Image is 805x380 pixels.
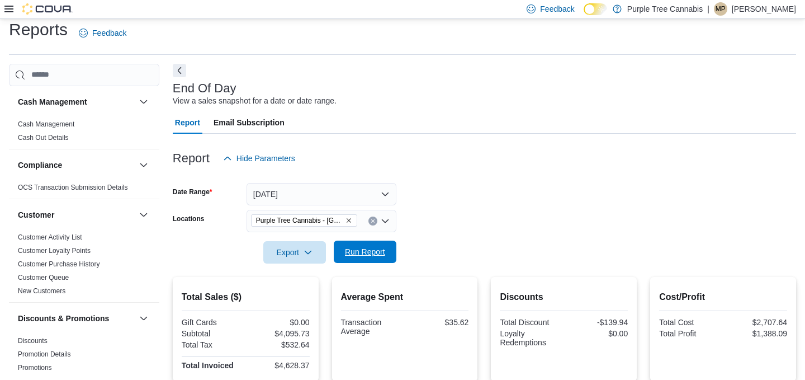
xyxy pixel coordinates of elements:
[584,3,607,15] input: Dark Mode
[345,246,385,257] span: Run Report
[22,3,73,15] img: Cova
[18,337,48,345] a: Discounts
[18,273,69,282] span: Customer Queue
[219,147,300,170] button: Hide Parameters
[732,2,796,16] p: [PERSON_NAME]
[236,153,295,164] span: Hide Parameters
[659,329,721,338] div: Total Profit
[18,364,52,372] a: Promotions
[9,118,159,149] div: Cash Management
[270,241,319,264] span: Export
[18,233,82,241] a: Customer Activity List
[659,290,787,304] h2: Cost/Profit
[500,318,561,327] div: Total Discount
[182,329,243,338] div: Subtotal
[500,329,561,347] div: Loyalty Redemptions
[18,96,87,107] h3: Cash Management
[368,217,377,226] button: Clear input
[173,214,205,223] label: Locations
[18,287,65,295] span: New Customers
[182,318,243,327] div: Gift Cards
[251,214,357,227] span: Purple Tree Cannabis - Toronto
[18,209,54,221] h3: Customer
[18,96,135,107] button: Cash Management
[137,208,150,222] button: Customer
[540,3,574,15] span: Feedback
[92,27,126,39] span: Feedback
[18,260,100,269] span: Customer Purchase History
[18,233,82,242] span: Customer Activity List
[137,312,150,325] button: Discounts & Promotions
[345,217,352,224] button: Remove Purple Tree Cannabis - Toronto from selection in this group
[18,313,109,324] h3: Discounts & Promotions
[659,318,721,327] div: Total Cost
[500,290,628,304] h2: Discounts
[18,247,91,255] a: Customer Loyalty Points
[248,340,309,349] div: $532.64
[18,313,135,324] button: Discounts & Promotions
[173,64,186,77] button: Next
[9,334,159,379] div: Discounts & Promotions
[18,350,71,358] a: Promotion Details
[18,246,91,255] span: Customer Loyalty Points
[566,329,628,338] div: $0.00
[18,120,74,129] span: Cash Management
[248,361,309,370] div: $4,628.37
[18,159,62,171] h3: Compliance
[726,318,787,327] div: $2,707.64
[248,318,309,327] div: $0.00
[74,22,131,44] a: Feedback
[18,363,52,372] span: Promotions
[407,318,468,327] div: $35.62
[173,187,212,196] label: Date Range
[9,181,159,199] div: Compliance
[173,152,210,165] h3: Report
[18,183,128,192] span: OCS Transaction Submission Details
[18,134,69,142] a: Cash Out Details
[137,95,150,109] button: Cash Management
[248,329,309,338] div: $4,095.73
[18,159,135,171] button: Compliance
[18,184,128,191] a: OCS Transaction Submission Details
[182,290,310,304] h2: Total Sales ($)
[18,274,69,282] a: Customer Queue
[182,361,234,370] strong: Total Invoiced
[334,241,396,263] button: Run Report
[18,287,65,295] a: New Customers
[214,111,285,134] span: Email Subscription
[726,329,787,338] div: $1,388.09
[247,183,396,205] button: [DATE]
[707,2,709,16] p: |
[173,95,337,107] div: View a sales snapshot for a date or date range.
[18,260,100,268] a: Customer Purchase History
[627,2,703,16] p: Purple Tree Cannabis
[18,350,71,359] span: Promotion Details
[341,318,402,336] div: Transaction Average
[182,340,243,349] div: Total Tax
[18,120,74,128] a: Cash Management
[9,231,159,302] div: Customer
[18,336,48,345] span: Discounts
[341,290,469,304] h2: Average Spent
[263,241,326,264] button: Export
[716,2,726,16] span: MP
[173,82,236,95] h3: End Of Day
[256,215,343,226] span: Purple Tree Cannabis - [GEOGRAPHIC_DATA]
[381,217,390,226] button: Open list of options
[714,2,727,16] div: Matt Piotrowicz
[18,133,69,142] span: Cash Out Details
[137,158,150,172] button: Compliance
[9,18,68,41] h1: Reports
[18,209,135,221] button: Customer
[566,318,628,327] div: -$139.94
[175,111,200,134] span: Report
